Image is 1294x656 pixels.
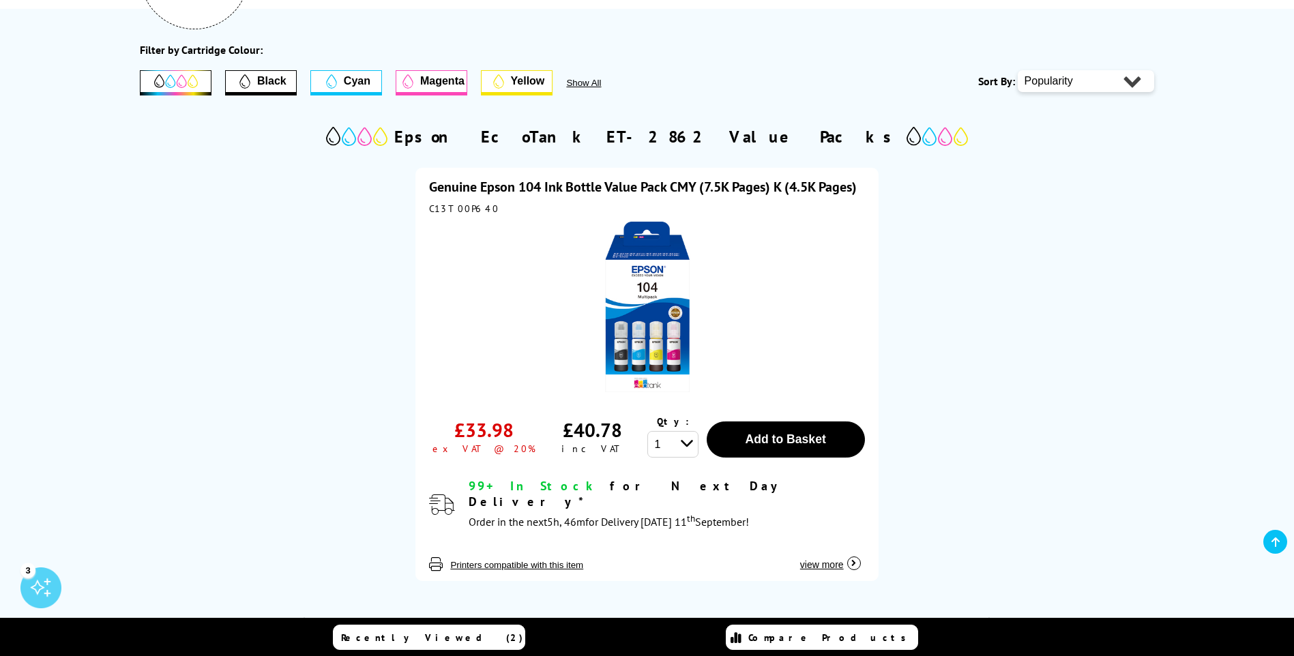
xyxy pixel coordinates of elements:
[469,478,864,532] div: modal_delivery
[341,631,523,644] span: Recently Viewed (2)
[511,75,545,87] span: Yellow
[225,70,297,95] button: Filter by Black
[746,432,826,446] span: Add to Basket
[547,515,585,528] span: 5h, 46m
[140,43,263,57] div: Filter by Cartridge Colour:
[446,559,587,571] button: Printers compatible with this item
[800,559,844,570] span: view more
[726,625,918,650] a: Compare Products
[469,478,598,494] span: 99+ In Stock
[566,78,638,88] button: Show All
[469,515,749,528] span: Order in the next for Delivery [DATE] 11 September!
[396,70,467,95] button: Magenta
[748,631,913,644] span: Compare Products
[429,178,857,196] a: Genuine Epson 104 Ink Bottle Value Pack CMY (7.5K Pages) K (4.5K Pages)
[20,563,35,578] div: 3
[796,545,865,571] button: view more
[561,443,623,455] div: inc VAT
[481,70,553,95] button: Yellow
[454,417,514,443] div: £33.98
[707,421,865,458] button: Add to Basket
[333,625,525,650] a: Recently Viewed (2)
[344,75,370,87] span: Cyan
[394,126,900,147] h2: Epson EcoTank ET-2862 Value Packs
[310,70,382,95] button: Cyan
[420,75,465,87] span: Magenta
[429,203,864,215] div: C13T00P640
[257,75,286,87] span: Black
[563,417,622,443] div: £40.78
[687,512,695,524] sup: th
[319,615,975,636] h2: Epson EcoTank ET-2862 Black Ink Cartridges
[562,222,733,392] img: Epson 104 Ink Bottle Value Pack CMY (7.5K Pages) K (4.5K Pages)
[657,415,689,428] span: Qty:
[432,443,535,455] div: ex VAT @ 20%
[978,74,1015,88] span: Sort By:
[469,478,784,509] span: for Next Day Delivery*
